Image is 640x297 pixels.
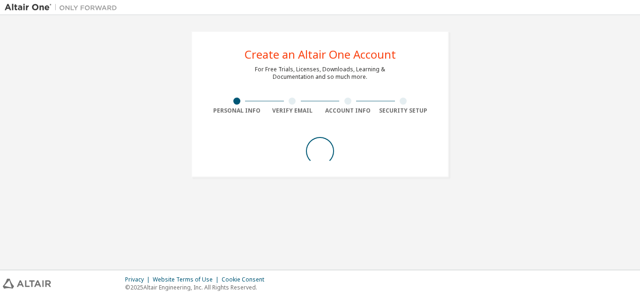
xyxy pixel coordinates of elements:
[125,283,270,291] p: © 2025 Altair Engineering, Inc. All Rights Reserved.
[376,107,432,114] div: Security Setup
[153,276,222,283] div: Website Terms of Use
[3,279,51,289] img: altair_logo.svg
[125,276,153,283] div: Privacy
[245,49,396,60] div: Create an Altair One Account
[209,107,265,114] div: Personal Info
[222,276,270,283] div: Cookie Consent
[320,107,376,114] div: Account Info
[265,107,320,114] div: Verify Email
[255,66,385,81] div: For Free Trials, Licenses, Downloads, Learning & Documentation and so much more.
[5,3,122,12] img: Altair One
